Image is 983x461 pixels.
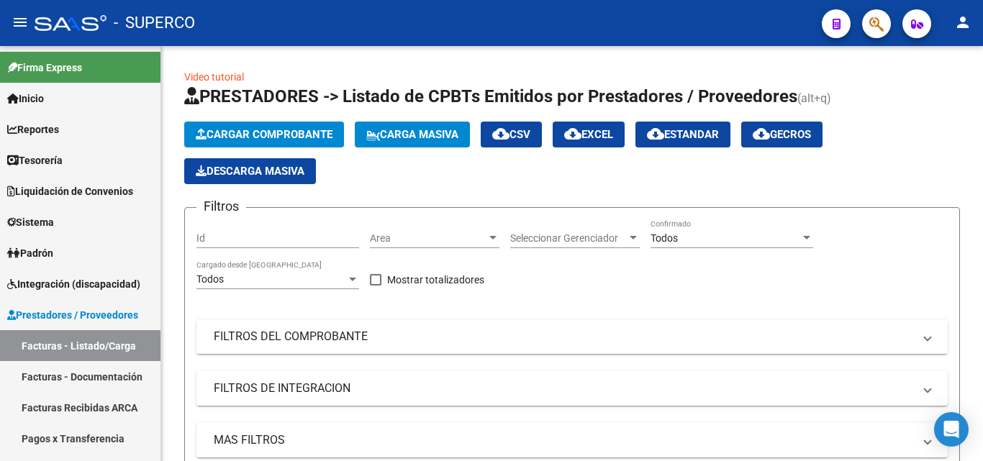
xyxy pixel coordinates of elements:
[355,122,470,147] button: Carga Masiva
[370,232,486,245] span: Area
[387,271,484,288] span: Mostrar totalizadores
[510,232,627,245] span: Seleccionar Gerenciador
[651,232,678,244] span: Todos
[753,128,811,141] span: Gecros
[7,152,63,168] span: Tesorería
[741,122,823,147] button: Gecros
[635,122,730,147] button: Estandar
[7,183,133,199] span: Liquidación de Convenios
[7,276,140,292] span: Integración (discapacidad)
[753,125,770,142] mat-icon: cloud_download
[492,128,530,141] span: CSV
[492,125,509,142] mat-icon: cloud_download
[196,196,246,216] h3: Filtros
[934,412,969,447] div: Open Intercom Messenger
[481,122,542,147] button: CSV
[196,423,948,457] mat-expansion-panel-header: MAS FILTROS
[12,14,29,31] mat-icon: menu
[196,319,948,354] mat-expansion-panel-header: FILTROS DEL COMPROBANTE
[214,380,913,396] mat-panel-title: FILTROS DE INTEGRACION
[7,60,82,76] span: Firma Express
[184,122,344,147] button: Cargar Comprobante
[366,128,458,141] span: Carga Masiva
[7,214,54,230] span: Sistema
[7,245,53,261] span: Padrón
[214,432,913,448] mat-panel-title: MAS FILTROS
[196,371,948,406] mat-expansion-panel-header: FILTROS DE INTEGRACION
[553,122,625,147] button: EXCEL
[184,158,316,184] button: Descarga Masiva
[184,86,797,106] span: PRESTADORES -> Listado de CPBTs Emitidos por Prestadores / Proveedores
[797,91,831,105] span: (alt+q)
[196,273,224,285] span: Todos
[214,329,913,344] mat-panel-title: FILTROS DEL COMPROBANTE
[184,71,244,83] a: Video tutorial
[196,165,304,178] span: Descarga Masiva
[7,307,138,323] span: Prestadores / Proveedores
[196,128,332,141] span: Cargar Comprobante
[184,158,316,184] app-download-masive: Descarga masiva de comprobantes (adjuntos)
[7,91,44,106] span: Inicio
[114,7,195,39] span: - SUPERCO
[954,14,971,31] mat-icon: person
[564,128,613,141] span: EXCEL
[647,125,664,142] mat-icon: cloud_download
[564,125,581,142] mat-icon: cloud_download
[7,122,59,137] span: Reportes
[647,128,719,141] span: Estandar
